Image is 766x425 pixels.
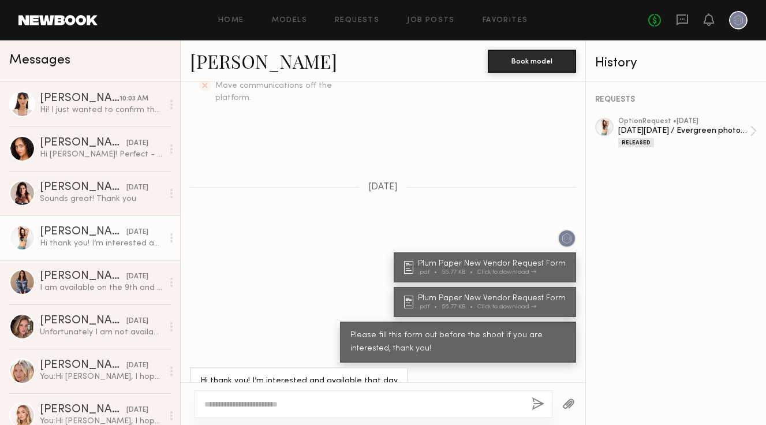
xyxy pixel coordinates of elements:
[595,57,757,70] div: History
[126,182,148,193] div: [DATE]
[9,54,70,67] span: Messages
[126,316,148,327] div: [DATE]
[404,294,569,310] a: Plum Paper New Vendor Request Form.pdf56.77 KBClick to download
[126,138,148,149] div: [DATE]
[40,371,163,382] div: You: Hi [PERSON_NAME], I hope you’re doing well! My name is [PERSON_NAME], and I work with Plum P...
[40,149,163,160] div: Hi [PERSON_NAME]! Perfect - thanks for the info! Here’s my number as well in case I miss a notifi...
[618,138,654,147] div: Released
[215,82,332,102] span: Move communications off the platform.
[40,105,163,115] div: Hi! I just wanted to confirm the job for [DATE] with you. I’ll see you at 8 AM, and I’ll send ove...
[407,17,455,24] a: Job Posts
[40,93,119,105] div: [PERSON_NAME]
[418,304,442,310] div: .pdf
[40,182,126,193] div: [PERSON_NAME]
[488,50,576,73] button: Book model
[442,269,477,275] div: 56.77 KB
[190,49,337,73] a: [PERSON_NAME]
[618,125,750,136] div: [DATE][DATE] / Evergreen photoshoot
[218,17,244,24] a: Home
[40,327,163,338] div: Unfortunately I am not available on the 9th , but will be happy to work with you later 🙏
[40,226,126,238] div: [PERSON_NAME]
[618,118,750,125] div: option Request • [DATE]
[335,17,379,24] a: Requests
[350,329,566,356] div: Please fill this form out before the shoot if you are interested, thank you!
[477,269,536,275] div: Click to download
[488,55,576,65] a: Book model
[126,360,148,371] div: [DATE]
[40,193,163,204] div: Sounds great! Thank you
[418,260,569,268] div: Plum Paper New Vendor Request Form
[404,260,569,275] a: Plum Paper New Vendor Request Form.pdf56.77 KBClick to download
[126,227,148,238] div: [DATE]
[119,94,148,105] div: 10:03 AM
[40,315,126,327] div: [PERSON_NAME]
[40,271,126,282] div: [PERSON_NAME]
[477,304,536,310] div: Click to download
[126,405,148,416] div: [DATE]
[618,118,757,147] a: optionRequest •[DATE][DATE][DATE] / Evergreen photoshootReleased
[595,96,757,104] div: REQUESTS
[126,271,148,282] div: [DATE]
[40,238,163,249] div: Hi thank you! I’m interested and available that day
[40,404,126,416] div: [PERSON_NAME]
[40,360,126,371] div: [PERSON_NAME]
[40,282,163,293] div: I am available on the 9th and I’d love to join you guys on this shoot! Plum Paper looks so beauti...
[200,375,398,388] div: Hi thank you! I’m interested and available that day
[483,17,528,24] a: Favorites
[368,182,398,192] span: [DATE]
[418,269,442,275] div: .pdf
[272,17,307,24] a: Models
[418,294,569,303] div: Plum Paper New Vendor Request Form
[442,304,477,310] div: 56.77 KB
[40,137,126,149] div: [PERSON_NAME]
